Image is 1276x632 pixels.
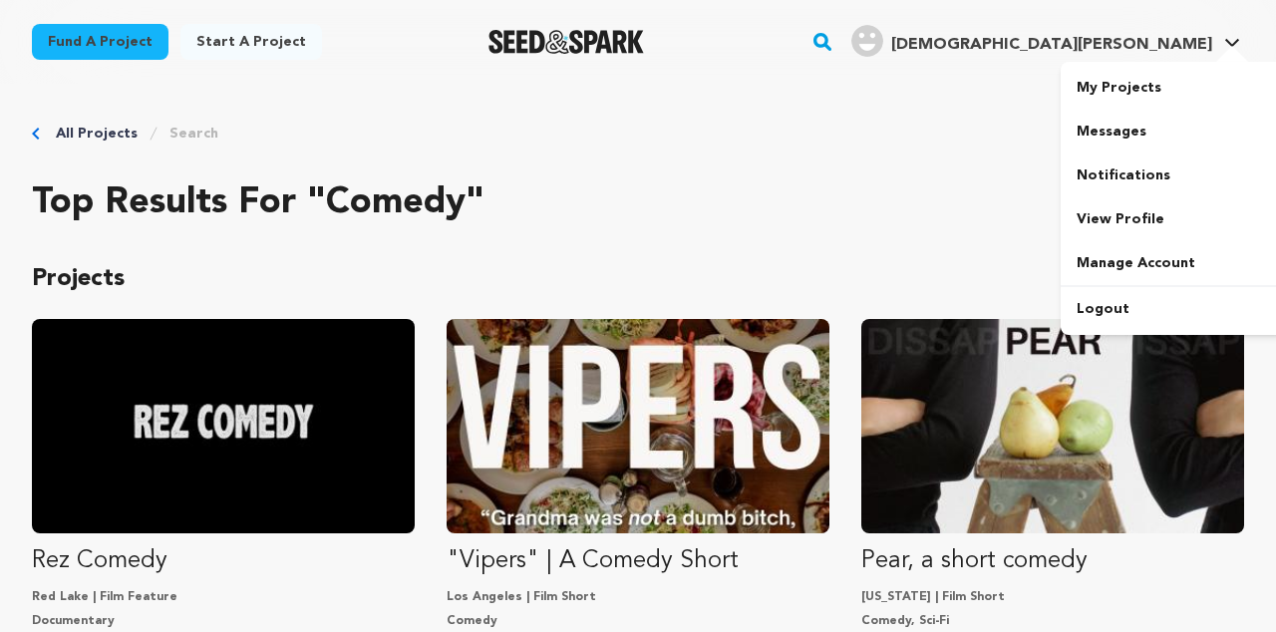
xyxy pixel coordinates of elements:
a: Seed&Spark Homepage [488,30,645,54]
img: user.png [851,25,883,57]
span: [DEMOGRAPHIC_DATA][PERSON_NAME] [891,37,1212,53]
a: All Projects [56,124,138,144]
p: Pear, a short comedy [861,545,1244,577]
p: Los Angeles | Film Short [447,589,829,605]
p: Rez Comedy [32,545,415,577]
h2: Top results for "comedy" [32,183,1244,223]
p: Comedy, Sci-Fi [861,613,1244,629]
span: Kristen O.'s Profile [847,21,1244,63]
div: Breadcrumb [32,124,1244,144]
p: Comedy [447,613,829,629]
div: Kristen O.'s Profile [851,25,1212,57]
a: Kristen O.'s Profile [847,21,1244,57]
a: Search [169,124,218,144]
img: Seed&Spark Logo Dark Mode [488,30,645,54]
p: [US_STATE] | Film Short [861,589,1244,605]
p: "Vipers" | A Comedy Short [447,545,829,577]
p: Documentary [32,613,415,629]
p: Red Lake | Film Feature [32,589,415,605]
p: Projects [32,263,1244,295]
a: Fund a project [32,24,168,60]
a: Start a project [180,24,322,60]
